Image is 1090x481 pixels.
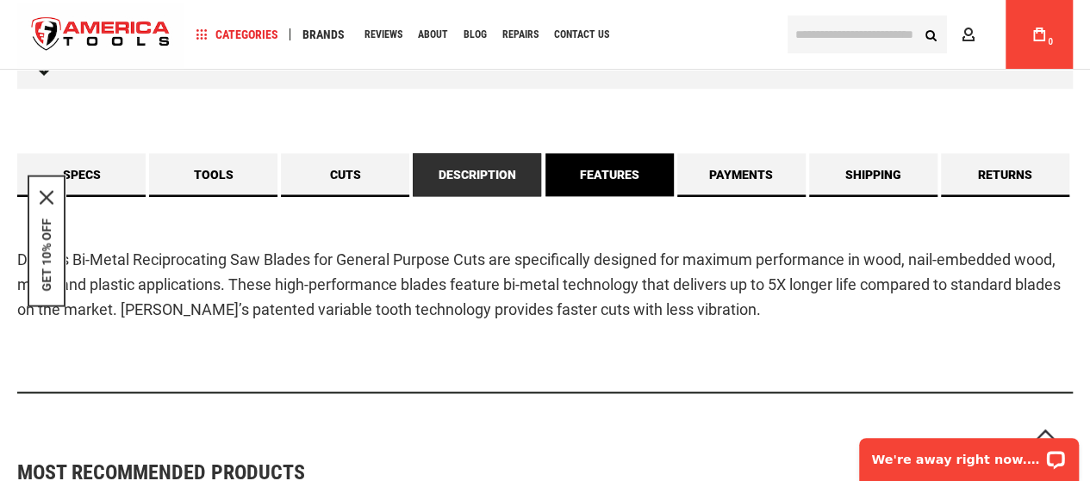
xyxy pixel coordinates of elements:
[17,153,146,196] a: Specs
[17,3,184,67] img: America Tools
[1048,37,1053,46] span: 0
[677,153,806,196] a: Payments
[554,29,609,40] span: Contact Us
[149,153,277,196] a: Tools
[196,28,278,40] span: Categories
[413,153,541,196] a: Description
[941,153,1069,196] a: Returns
[848,427,1090,481] iframe: LiveChat chat widget
[40,218,53,291] button: GET 10% OFF
[546,23,617,46] a: Contact Us
[364,29,402,40] span: Reviews
[17,3,184,67] a: store logo
[17,248,1073,322] p: Diablo's Bi-Metal Reciprocating Saw Blades for General Purpose Cuts are specifically designed for...
[40,190,53,204] button: Close
[914,18,947,51] button: Search
[464,29,487,40] span: Blog
[281,153,409,196] a: Cuts
[188,23,286,46] a: Categories
[302,28,345,40] span: Brands
[40,190,53,204] svg: close icon
[456,23,495,46] a: Blog
[357,23,410,46] a: Reviews
[418,29,448,40] span: About
[502,29,539,40] span: Repairs
[545,153,674,196] a: Features
[410,23,456,46] a: About
[809,153,937,196] a: Shipping
[295,23,352,46] a: Brands
[495,23,546,46] a: Repairs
